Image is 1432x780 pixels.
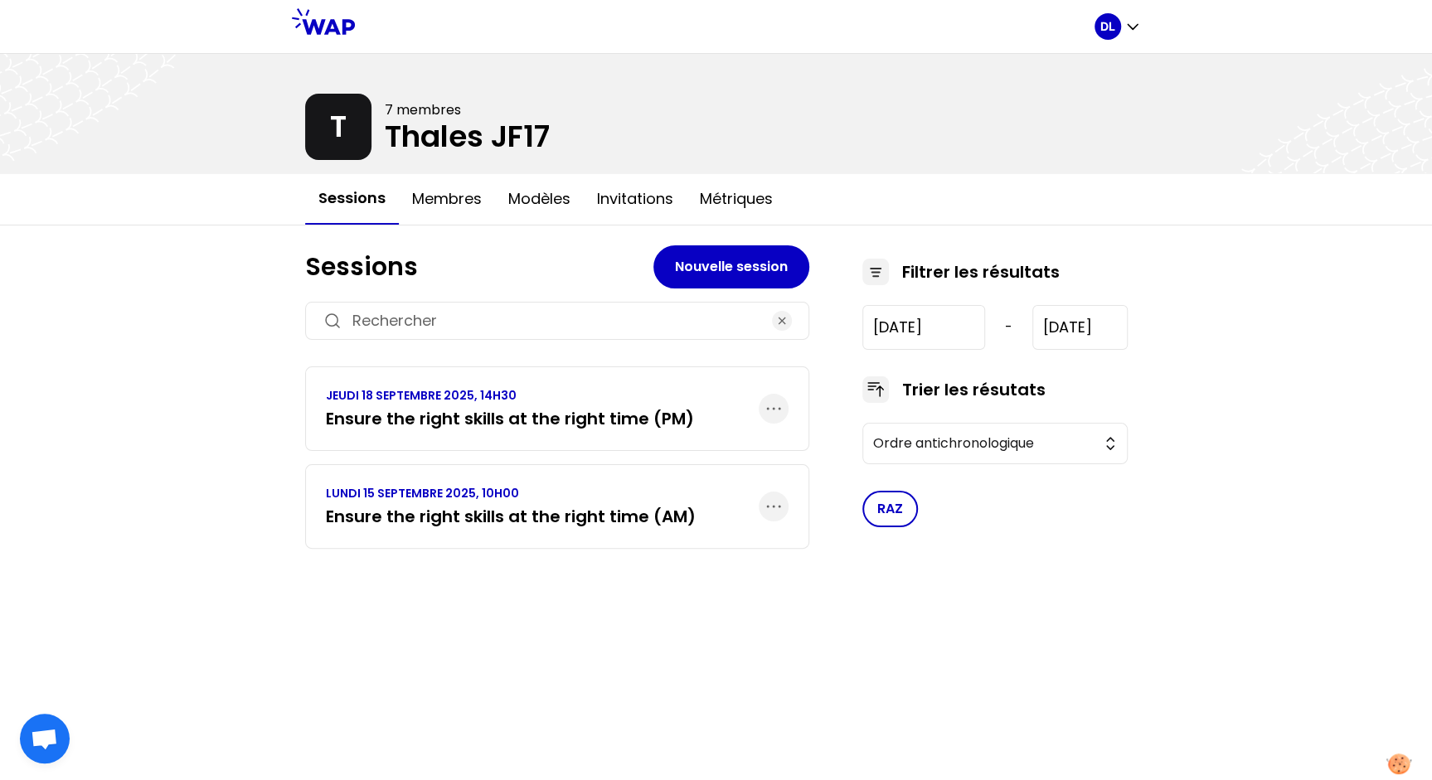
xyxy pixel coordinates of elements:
[584,174,687,224] button: Invitations
[305,173,399,225] button: Sessions
[687,174,786,224] button: Métriques
[352,309,762,332] input: Rechercher
[862,423,1128,464] button: Ordre antichronologique
[326,387,694,430] a: JEUDI 18 SEPTEMBRE 2025, 14H30Ensure the right skills at the right time (PM)
[902,378,1046,401] h3: Trier les résutats
[902,260,1060,283] h3: Filtrer les résultats
[653,245,809,288] button: Nouvelle session
[1095,13,1141,40] button: DL
[1005,317,1012,337] span: -
[862,491,918,527] button: RAZ
[862,305,986,350] input: YYYY-M-D
[326,485,696,528] a: LUNDI 15 SEPTEMBRE 2025, 10H00Ensure the right skills at the right time (AM)
[326,505,696,528] h3: Ensure the right skills at the right time (AM)
[305,252,653,282] h1: Sessions
[1032,305,1127,350] input: YYYY-M-D
[20,714,70,763] div: Ouvrir le chat
[326,407,694,430] h3: Ensure the right skills at the right time (PM)
[326,485,696,501] p: LUNDI 15 SEPTEMBRE 2025, 10H00
[495,174,584,224] button: Modèles
[873,434,1094,453] span: Ordre antichronologique
[1100,18,1115,35] p: DL
[399,174,495,224] button: Membres
[326,387,694,404] p: JEUDI 18 SEPTEMBRE 2025, 14H30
